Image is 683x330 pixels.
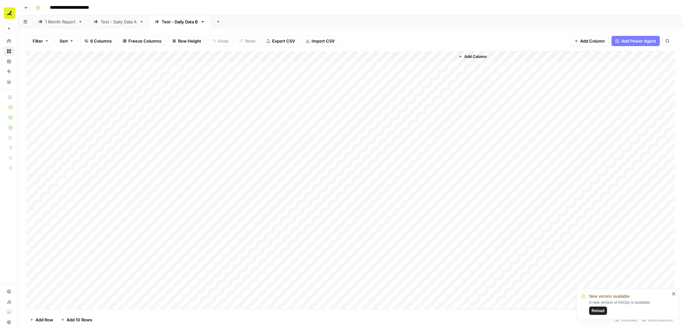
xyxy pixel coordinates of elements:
[640,315,675,325] div: 6/6 Columns
[149,15,210,28] a: Test - Daily Data B
[589,307,607,315] button: Reload
[621,38,656,44] span: Add Power Agent
[90,38,112,44] span: 6 Columns
[4,5,14,21] button: Workspace: Ramp
[33,15,88,28] a: 1 Month Report
[592,308,605,314] span: Reload
[672,291,676,296] button: close
[312,38,335,44] span: Import CSV
[589,300,670,315] div: A new version of AirOps is available.
[4,317,14,327] button: Help + Support
[208,36,233,46] button: Undo
[613,315,640,325] div: 32 Rows
[4,286,14,297] a: Settings
[570,36,609,46] button: Add Column
[80,36,116,46] button: 6 Columns
[235,36,260,46] button: Redo
[4,36,14,46] a: Home
[4,307,14,317] a: Learning Hub
[218,38,229,44] span: Undo
[4,7,15,19] img: Ramp Logo
[45,19,76,25] div: 1 Month Report
[28,36,53,46] button: Filter
[88,15,149,28] a: Test - Daily Data A
[168,36,205,46] button: Row Height
[302,36,339,46] button: Import CSV
[580,38,605,44] span: Add Column
[4,297,14,307] a: Usage
[612,36,660,46] button: Add Power Agent
[178,38,201,44] span: Row Height
[33,38,43,44] span: Filter
[162,19,198,25] div: Test - Daily Data B
[128,38,161,44] span: Freeze Columns
[4,67,14,77] a: Opportunities
[101,19,137,25] div: Test - Daily Data A
[26,315,57,325] button: Add Row
[272,38,295,44] span: Export CSV
[245,38,256,44] span: Redo
[36,317,53,323] span: Add Row
[118,36,166,46] button: Freeze Columns
[464,54,487,60] span: Add Column
[60,38,68,44] span: Sort
[4,77,14,87] a: Your Data
[57,315,96,325] button: Add 10 Rows
[589,293,630,300] span: New version available
[456,52,489,61] button: Add Column
[4,46,14,56] a: Browse
[262,36,299,46] button: Export CSV
[67,317,92,323] span: Add 10 Rows
[55,36,78,46] button: Sort
[4,56,14,67] a: Insights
